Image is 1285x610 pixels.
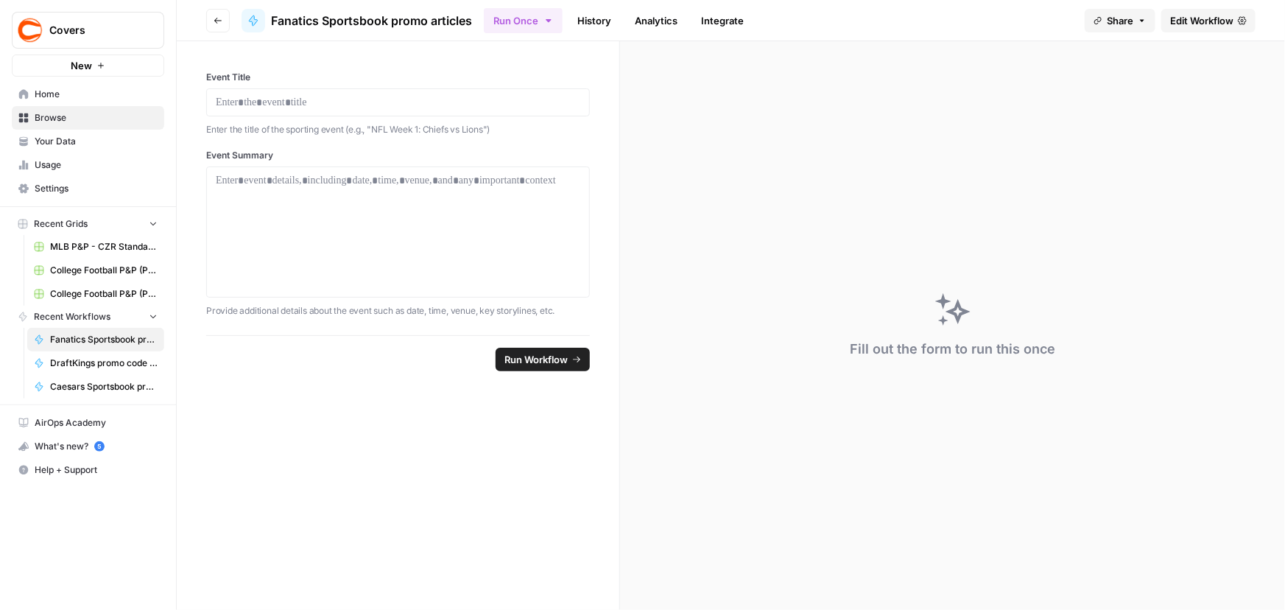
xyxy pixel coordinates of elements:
span: Share [1107,13,1133,28]
button: Run Once [484,8,563,33]
span: MLB P&P - CZR Standard (Production) Grid [50,240,158,253]
a: AirOps Academy [12,411,164,435]
a: Settings [12,177,164,200]
label: Event Summary [206,149,590,162]
span: New [71,58,92,73]
text: 5 [97,443,101,450]
span: Caesars Sportsbook promo code articles [50,380,158,393]
a: Edit Workflow [1161,9,1256,32]
span: AirOps Academy [35,416,158,430]
a: College Football P&P (Production) Grid (2) [27,282,164,306]
p: Provide additional details about the event such as date, time, venue, key storylines, etc. [206,304,590,318]
a: Analytics [626,9,686,32]
a: 5 [94,441,105,452]
label: Event Title [206,71,590,84]
a: Your Data [12,130,164,153]
img: Covers Logo [17,17,43,43]
span: Fanatics Sportsbook promo articles [50,333,158,346]
a: College Football P&P (Production) Grid (1) [27,259,164,282]
button: New [12,55,164,77]
span: Help + Support [35,463,158,477]
span: Fanatics Sportsbook promo articles [271,12,472,29]
span: Settings [35,182,158,195]
span: College Football P&P (Production) Grid (1) [50,264,158,277]
button: Recent Grids [12,213,164,235]
button: Recent Workflows [12,306,164,328]
a: DraftKings promo code articles [27,351,164,375]
button: What's new? 5 [12,435,164,458]
span: Recent Workflows [34,310,110,323]
a: Home [12,83,164,106]
a: Fanatics Sportsbook promo articles [27,328,164,351]
a: Fanatics Sportsbook promo articles [242,9,472,32]
button: Run Workflow [496,348,590,371]
a: Integrate [692,9,753,32]
span: Home [35,88,158,101]
a: Caesars Sportsbook promo code articles [27,375,164,399]
span: Your Data [35,135,158,148]
a: History [568,9,620,32]
button: Workspace: Covers [12,12,164,49]
div: Fill out the form to run this once [850,339,1055,360]
span: Edit Workflow [1170,13,1233,28]
span: DraftKings promo code articles [50,357,158,370]
span: Browse [35,111,158,125]
button: Share [1085,9,1155,32]
span: Recent Grids [34,217,88,231]
span: Covers [49,23,138,38]
div: What's new? [13,435,163,458]
a: Usage [12,153,164,177]
a: Browse [12,106,164,130]
a: MLB P&P - CZR Standard (Production) Grid [27,235,164,259]
span: College Football P&P (Production) Grid (2) [50,287,158,301]
p: Enter the title of the sporting event (e.g., "NFL Week 1: Chiefs vs Lions") [206,122,590,137]
span: Run Workflow [504,352,568,367]
button: Help + Support [12,458,164,482]
span: Usage [35,158,158,172]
